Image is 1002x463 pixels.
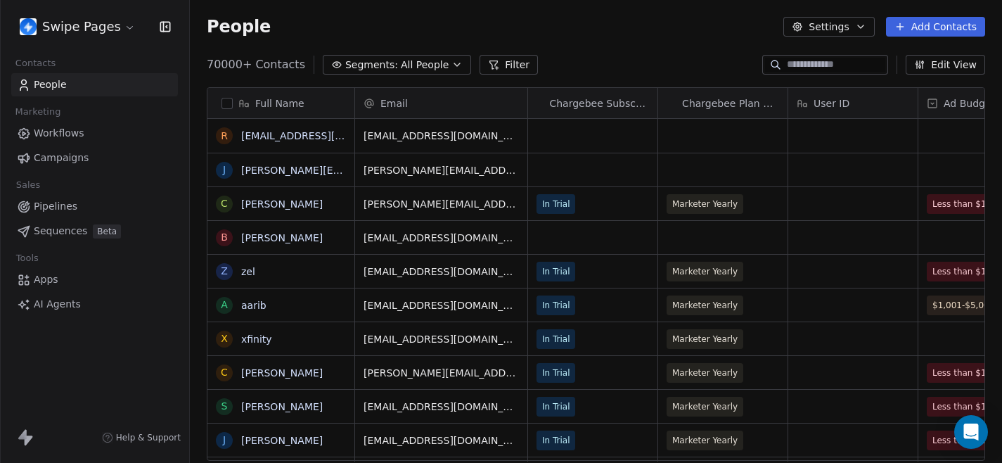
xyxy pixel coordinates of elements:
div: User ID [788,88,918,118]
div: j [223,163,226,177]
span: [EMAIL_ADDRESS][DOMAIN_NAME] [364,231,519,245]
span: [EMAIL_ADDRESS][DOMAIN_NAME] [364,129,519,143]
span: Apps [34,272,58,287]
span: Marketer Yearly [672,332,738,346]
a: Help & Support [102,432,181,443]
span: Ad Budget [944,96,995,110]
div: Email [355,88,527,118]
span: Marketer Yearly [672,366,738,380]
button: Swipe Pages [17,15,139,39]
span: $1,001-$5,000 [932,298,994,312]
span: Marketer Yearly [672,298,738,312]
span: Tools [10,248,44,269]
span: Help & Support [116,432,181,443]
span: Marketing [9,101,67,122]
button: Filter [480,55,538,75]
span: Marketer Yearly [672,265,738,279]
span: Contacts [9,53,62,74]
span: AI Agents [34,297,81,312]
a: [PERSON_NAME] [241,401,323,412]
div: C [221,196,228,211]
span: People [207,16,271,37]
span: Chargebee Plan Name [682,96,779,110]
span: [PERSON_NAME][EMAIL_ADDRESS][DOMAIN_NAME] [364,197,519,211]
span: In Trial [542,400,570,414]
span: In Trial [542,332,570,346]
div: x [221,331,228,346]
span: In Trial [542,298,570,312]
span: [PERSON_NAME][EMAIL_ADDRESS][DOMAIN_NAME] [364,163,519,177]
span: Marketer Yearly [672,197,738,211]
div: Full Name [207,88,354,118]
span: Swipe Pages [42,18,121,36]
button: Edit View [906,55,985,75]
span: Full Name [255,96,304,110]
a: AI Agents [11,293,178,316]
button: Add Contacts [886,17,985,37]
a: SequencesBeta [11,220,178,243]
span: Beta [93,224,121,239]
span: In Trial [542,433,570,448]
span: Chargebee Subscription Status [549,96,649,110]
span: Pipelines [34,199,77,214]
img: user_01J93QE9VH11XXZQZDP4TWZEES.jpg [20,18,37,35]
span: [EMAIL_ADDRESS][DOMAIN_NAME] [364,433,519,448]
div: z [221,264,228,279]
span: [EMAIL_ADDRESS][DOMAIN_NAME] [364,298,519,312]
a: Workflows [11,122,178,145]
a: Pipelines [11,195,178,218]
a: Campaigns [11,146,178,170]
a: xfinity [241,334,272,345]
a: People [11,73,178,96]
a: Apps [11,268,178,291]
div: a [221,298,228,312]
a: [PERSON_NAME][EMAIL_ADDRESS][DOMAIN_NAME] [241,165,495,176]
span: 70000+ Contacts [207,56,305,73]
span: All People [401,58,449,72]
span: Segments: [345,58,398,72]
span: In Trial [542,366,570,380]
span: Workflows [34,126,84,141]
a: [EMAIL_ADDRESS][DOMAIN_NAME] [241,130,413,141]
div: ChargebeeChargebee Plan Name [658,88,788,118]
a: aarib [241,300,266,311]
span: In Trial [542,265,570,279]
button: Settings [783,17,874,37]
div: r [221,129,228,144]
span: [EMAIL_ADDRESS][DOMAIN_NAME] [364,265,519,279]
span: [PERSON_NAME][EMAIL_ADDRESS][DOMAIN_NAME] [364,366,519,380]
div: B [221,230,228,245]
span: People [34,77,67,92]
span: [EMAIL_ADDRESS][DOMAIN_NAME] [364,332,519,346]
span: Email [380,96,408,110]
span: [EMAIL_ADDRESS][DOMAIN_NAME] [364,400,519,414]
a: zel [241,266,255,277]
div: J [223,433,226,448]
span: User ID [814,96,849,110]
div: C [221,365,228,380]
a: [PERSON_NAME] [241,367,323,379]
a: [PERSON_NAME] [241,232,323,243]
span: Marketer Yearly [672,400,738,414]
div: Open Intercom Messenger [954,415,988,449]
span: Sequences [34,224,87,239]
div: ChargebeeChargebee Subscription Status [528,88,657,118]
div: grid [207,119,355,462]
span: Sales [10,175,46,196]
span: Campaigns [34,151,89,165]
a: [PERSON_NAME] [241,198,323,210]
span: In Trial [542,197,570,211]
a: [PERSON_NAME] [241,435,323,446]
div: S [221,399,228,414]
span: Marketer Yearly [672,433,738,448]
